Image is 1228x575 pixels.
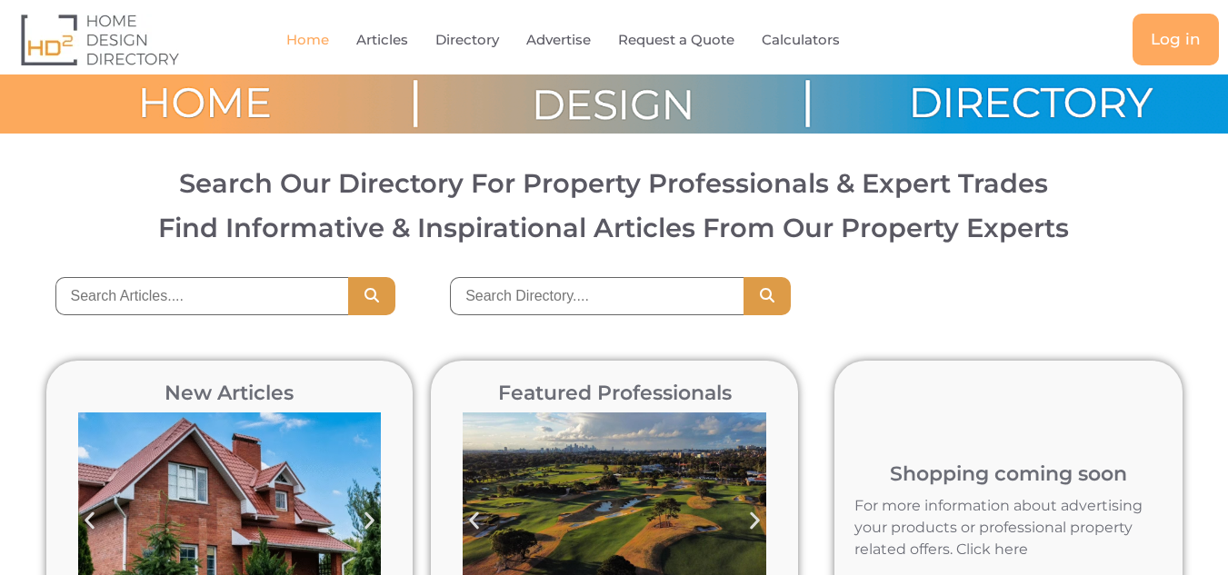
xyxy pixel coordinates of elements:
h2: New Articles [69,383,391,403]
a: Advertise [526,19,591,61]
h3: Find Informative & Inspirational Articles From Our Property Experts [30,214,1198,241]
div: Next [734,501,775,541]
button: Search [744,277,791,315]
input: Search Articles.... [55,277,349,315]
a: Log in [1133,14,1219,65]
div: Previous [454,501,494,541]
h2: Featured Professionals [454,383,775,403]
p: For more information about advertising your products or professional property related offers. Cli... [854,495,1163,560]
div: Previous [69,501,110,541]
a: Directory [435,19,499,61]
span: Log in [1151,32,1201,47]
a: Calculators [762,19,840,61]
a: Articles [356,19,408,61]
input: Search Directory.... [450,277,744,315]
a: Home [286,19,329,61]
button: Search [348,277,395,315]
a: Request a Quote [618,19,734,61]
nav: Menu [251,19,916,61]
h2: Search Our Directory For Property Professionals & Expert Trades [30,170,1198,196]
h2: Shopping coming soon [844,464,1173,484]
div: Next [349,501,390,541]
